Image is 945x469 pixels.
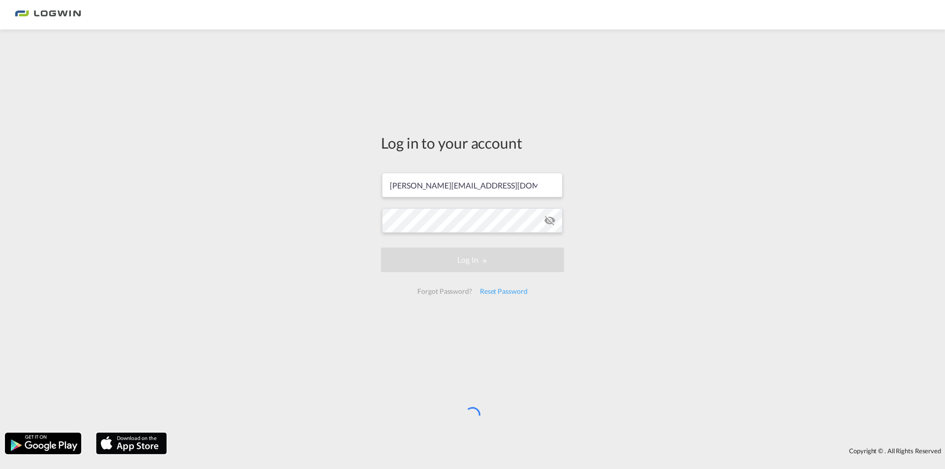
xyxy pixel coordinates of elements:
img: apple.png [95,432,168,455]
button: LOGIN [381,248,564,272]
div: Reset Password [476,282,532,300]
img: bc73a0e0d8c111efacd525e4c8ad7d32.png [15,4,81,26]
div: Forgot Password? [413,282,475,300]
md-icon: icon-eye-off [544,215,556,226]
img: google.png [4,432,82,455]
div: Log in to your account [381,132,564,153]
div: Copyright © . All Rights Reserved [172,442,945,459]
input: Enter email/phone number [382,173,563,197]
